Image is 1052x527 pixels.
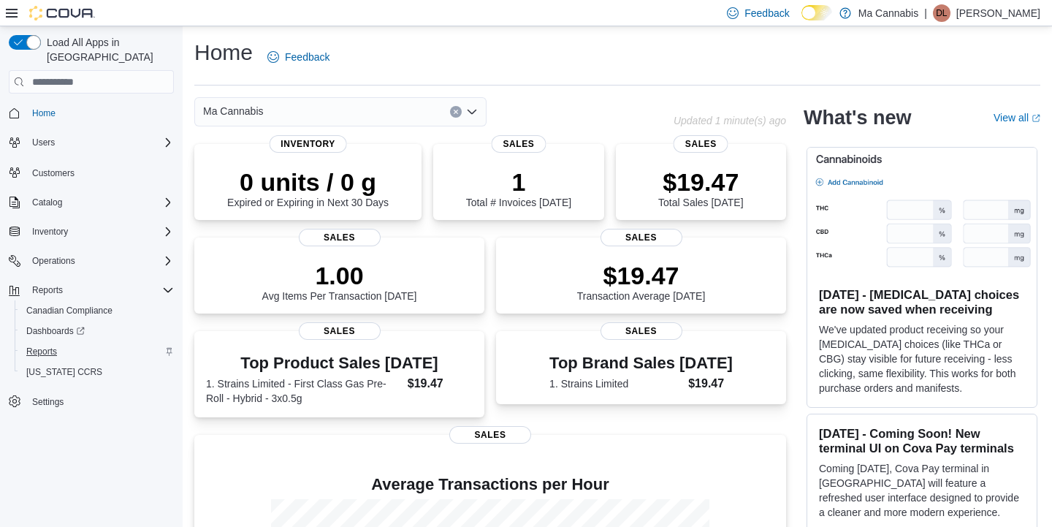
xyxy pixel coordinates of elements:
[20,343,63,360] a: Reports
[466,167,571,197] p: 1
[262,261,417,290] p: 1.00
[1032,114,1040,123] svg: External link
[26,104,174,122] span: Home
[924,4,927,22] p: |
[20,322,91,340] a: Dashboards
[819,426,1025,455] h3: [DATE] - Coming Soon! New terminal UI on Cova Pay terminals
[26,366,102,378] span: [US_STATE] CCRS
[3,391,180,412] button: Settings
[20,363,174,381] span: Washington CCRS
[819,287,1025,316] h3: [DATE] - [MEDICAL_DATA] choices are now saved when receiving
[601,229,682,246] span: Sales
[285,50,329,64] span: Feedback
[658,167,743,208] div: Total Sales [DATE]
[32,137,55,148] span: Users
[549,376,682,391] dt: 1. Strains Limited
[26,194,174,211] span: Catalog
[26,134,174,151] span: Users
[32,167,75,179] span: Customers
[994,112,1040,124] a: View allExternal link
[20,343,174,360] span: Reports
[744,6,789,20] span: Feedback
[601,322,682,340] span: Sales
[936,4,947,22] span: DL
[20,363,108,381] a: [US_STATE] CCRS
[206,355,473,372] h3: Top Product Sales [DATE]
[933,4,950,22] div: Dave Lai
[801,5,832,20] input: Dark Mode
[9,96,174,450] nav: Complex example
[466,106,478,118] button: Open list of options
[819,461,1025,520] p: Coming [DATE], Cova Pay terminal in [GEOGRAPHIC_DATA] will feature a refreshed user interface des...
[26,194,68,211] button: Catalog
[26,223,74,240] button: Inventory
[15,362,180,382] button: [US_STATE] CCRS
[549,355,733,372] h3: Top Brand Sales [DATE]
[3,132,180,153] button: Users
[20,302,118,319] a: Canadian Compliance
[26,393,174,411] span: Settings
[15,300,180,321] button: Canadian Compliance
[450,106,462,118] button: Clear input
[262,261,417,302] div: Avg Items Per Transaction [DATE]
[491,135,546,153] span: Sales
[15,341,180,362] button: Reports
[26,105,61,122] a: Home
[32,107,56,119] span: Home
[26,223,174,240] span: Inventory
[26,393,69,411] a: Settings
[577,261,706,290] p: $19.47
[227,167,389,208] div: Expired or Expiring in Next 30 Days
[299,229,381,246] span: Sales
[32,396,64,408] span: Settings
[26,305,113,316] span: Canadian Compliance
[577,261,706,302] div: Transaction Average [DATE]
[449,426,531,444] span: Sales
[674,135,728,153] span: Sales
[819,322,1025,395] p: We've updated product receiving so your [MEDICAL_DATA] choices (like THCa or CBG) stay visible fo...
[466,167,571,208] div: Total # Invoices [DATE]
[26,281,174,299] span: Reports
[26,346,57,357] span: Reports
[408,375,473,393] dd: $19.47
[3,221,180,242] button: Inventory
[203,102,264,120] span: Ma Cannabis
[26,252,174,270] span: Operations
[688,375,733,393] dd: $19.47
[20,302,174,319] span: Canadian Compliance
[3,162,180,183] button: Customers
[20,322,174,340] span: Dashboards
[32,197,62,208] span: Catalog
[26,252,81,270] button: Operations
[206,476,774,493] h4: Average Transactions per Hour
[26,163,174,181] span: Customers
[658,167,743,197] p: $19.47
[26,134,61,151] button: Users
[956,4,1040,22] p: [PERSON_NAME]
[29,6,95,20] img: Cova
[15,321,180,341] a: Dashboards
[26,325,85,337] span: Dashboards
[41,35,174,64] span: Load All Apps in [GEOGRAPHIC_DATA]
[3,251,180,271] button: Operations
[227,167,389,197] p: 0 units / 0 g
[299,322,381,340] span: Sales
[858,4,919,22] p: Ma Cannabis
[26,281,69,299] button: Reports
[3,280,180,300] button: Reports
[674,115,786,126] p: Updated 1 minute(s) ago
[32,255,75,267] span: Operations
[3,102,180,124] button: Home
[194,38,253,67] h1: Home
[804,106,911,129] h2: What's new
[3,192,180,213] button: Catalog
[32,284,63,296] span: Reports
[269,135,347,153] span: Inventory
[262,42,335,72] a: Feedback
[26,164,80,182] a: Customers
[206,376,402,406] dt: 1. Strains Limited - First Class Gas Pre-Roll - Hybrid - 3x0.5g
[32,226,68,238] span: Inventory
